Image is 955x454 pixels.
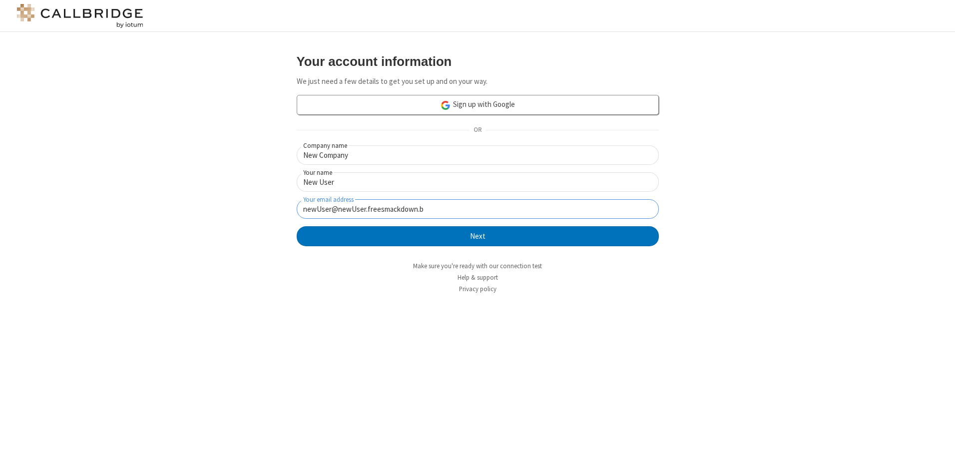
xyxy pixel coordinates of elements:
[297,226,659,246] button: Next
[413,262,542,270] a: Make sure you're ready with our connection test
[297,145,659,165] input: Company name
[15,4,145,28] img: logo@2x.png
[297,199,659,219] input: Your email address
[440,100,451,111] img: google-icon.png
[458,273,498,282] a: Help & support
[297,172,659,192] input: Your name
[297,95,659,115] a: Sign up with Google
[297,54,659,68] h3: Your account information
[297,76,659,87] p: We just need a few details to get you set up and on your way.
[470,123,485,137] span: OR
[459,285,496,293] a: Privacy policy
